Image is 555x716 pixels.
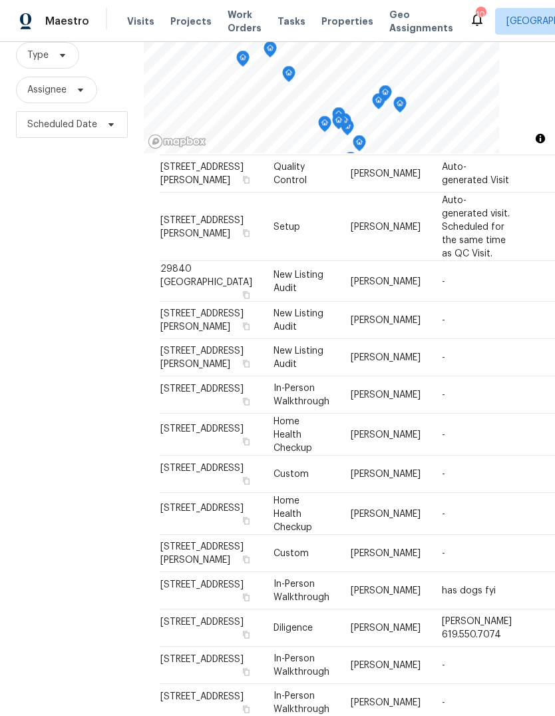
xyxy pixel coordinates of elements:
[160,580,244,589] span: [STREET_ADDRESS]
[240,553,252,565] button: Copy Address
[274,549,309,558] span: Custom
[282,66,295,87] div: Map marker
[351,470,421,479] span: [PERSON_NAME]
[240,591,252,603] button: Copy Address
[160,264,252,286] span: 29840 [GEOGRAPHIC_DATA]
[160,346,244,369] span: [STREET_ADDRESS][PERSON_NAME]
[442,430,445,439] span: -
[353,135,366,156] div: Map marker
[274,309,323,332] span: New Listing Audit
[351,661,421,670] span: [PERSON_NAME]
[160,503,244,512] span: [STREET_ADDRESS]
[351,222,421,231] span: [PERSON_NAME]
[240,514,252,526] button: Copy Address
[274,270,323,292] span: New Listing Audit
[274,163,307,185] span: Quality Control
[442,549,445,558] span: -
[160,655,244,664] span: [STREET_ADDRESS]
[27,49,49,62] span: Type
[532,131,548,147] button: Toggle attribution
[442,276,445,286] span: -
[351,549,421,558] span: [PERSON_NAME]
[351,509,421,518] span: [PERSON_NAME]
[274,691,329,714] span: In-Person Walkthrough
[442,586,496,595] span: has dogs fyi
[240,629,252,641] button: Copy Address
[351,353,421,362] span: [PERSON_NAME]
[442,353,445,362] span: -
[442,470,445,479] span: -
[148,134,206,149] a: Mapbox homepage
[160,384,244,394] span: [STREET_ADDRESS]
[277,17,305,26] span: Tasks
[240,396,252,408] button: Copy Address
[274,384,329,406] span: In-Person Walkthrough
[240,358,252,370] button: Copy Address
[442,316,445,325] span: -
[536,131,544,146] span: Toggle attribution
[332,113,345,134] div: Map marker
[476,8,485,21] div: 10
[240,174,252,186] button: Copy Address
[240,703,252,715] button: Copy Address
[274,416,312,452] span: Home Health Checkup
[170,15,212,28] span: Projects
[240,320,252,332] button: Copy Address
[27,118,97,131] span: Scheduled Date
[274,222,300,231] span: Setup
[236,51,250,71] div: Map marker
[442,698,445,707] span: -
[442,509,445,518] span: -
[240,666,252,678] button: Copy Address
[393,97,407,117] div: Map marker
[372,93,385,114] div: Map marker
[274,579,329,602] span: In-Person Walkthrough
[160,215,244,238] span: [STREET_ADDRESS][PERSON_NAME]
[274,623,313,633] span: Diligence
[351,390,421,400] span: [PERSON_NAME]
[160,692,244,701] span: [STREET_ADDRESS]
[351,430,421,439] span: [PERSON_NAME]
[240,475,252,487] button: Copy Address
[442,617,512,639] span: [PERSON_NAME] 619.550.7074
[351,316,421,325] span: [PERSON_NAME]
[344,152,357,173] div: Map marker
[274,496,312,532] span: Home Health Checkup
[27,83,67,97] span: Assignee
[332,107,345,128] div: Map marker
[379,85,392,106] div: Map marker
[351,276,421,286] span: [PERSON_NAME]
[389,8,453,35] span: Geo Assignments
[274,346,323,369] span: New Listing Audit
[274,654,329,677] span: In-Person Walkthrough
[160,309,244,332] span: [STREET_ADDRESS][PERSON_NAME]
[160,163,244,185] span: [STREET_ADDRESS][PERSON_NAME]
[351,698,421,707] span: [PERSON_NAME]
[442,390,445,400] span: -
[274,470,309,479] span: Custom
[240,288,252,300] button: Copy Address
[160,424,244,433] span: [STREET_ADDRESS]
[240,435,252,447] button: Copy Address
[127,15,154,28] span: Visits
[351,169,421,179] span: [PERSON_NAME]
[264,41,277,62] div: Map marker
[318,116,331,137] div: Map marker
[45,15,89,28] span: Maestro
[321,15,373,28] span: Properties
[442,661,445,670] span: -
[160,542,244,565] span: [STREET_ADDRESS][PERSON_NAME]
[351,623,421,633] span: [PERSON_NAME]
[160,617,244,627] span: [STREET_ADDRESS]
[228,8,262,35] span: Work Orders
[442,163,509,185] span: Auto-generated Visit
[160,464,244,473] span: [STREET_ADDRESS]
[240,226,252,238] button: Copy Address
[442,195,510,258] span: Auto-generated visit. Scheduled for the same time as QC Visit.
[351,586,421,595] span: [PERSON_NAME]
